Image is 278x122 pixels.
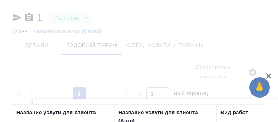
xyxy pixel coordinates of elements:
[16,109,96,117] div: Название услуги для клиента
[249,77,270,98] button: 🙏
[156,99,224,122] button: Заявка на доставку
[253,79,267,96] span: 🙏
[87,99,156,122] button: Скачать базовый тариф
[220,109,248,117] div: Вид работ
